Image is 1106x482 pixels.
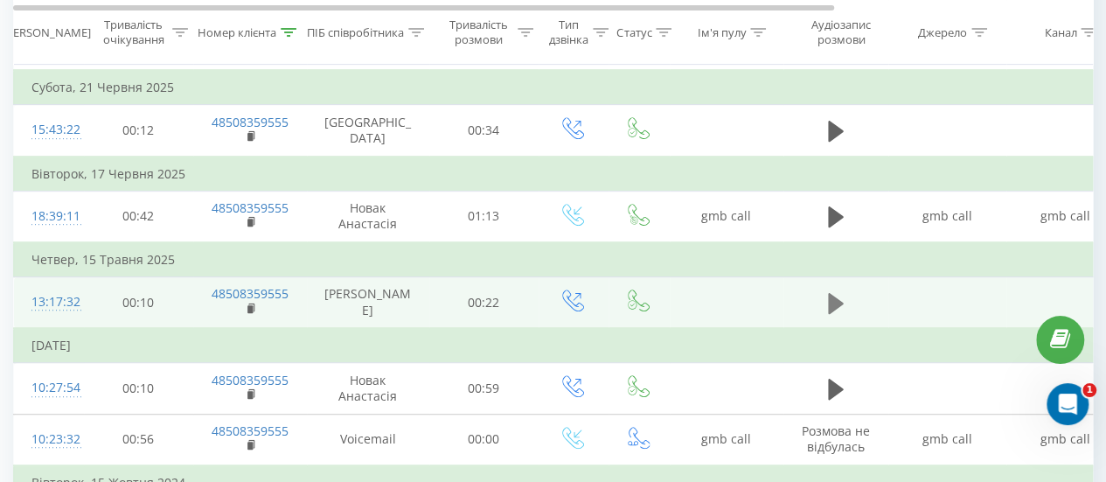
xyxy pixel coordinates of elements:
td: Voicemail [307,414,429,465]
td: 00:00 [429,414,539,465]
div: 10:23:32 [31,423,66,457]
a: 48508359555 [212,285,289,302]
a: 48508359555 [212,199,289,216]
td: 00:56 [84,414,193,465]
div: 13:17:32 [31,285,66,319]
td: gmb call [888,414,1006,465]
div: 15:43:22 [31,113,66,147]
div: Тип дзвінка [549,18,588,48]
div: Ім'я пулу [697,25,746,40]
a: 48508359555 [212,423,289,439]
td: 00:10 [84,363,193,414]
td: [PERSON_NAME] [307,277,429,329]
td: 00:22 [429,277,539,329]
td: 01:13 [429,191,539,242]
td: gmb call [670,414,783,465]
div: Тривалість очікування [99,18,168,48]
div: Канал [1044,25,1076,40]
div: Тривалість розмови [444,18,513,48]
td: gmb call [670,191,783,242]
div: [PERSON_NAME] [3,25,91,40]
td: Новак Анастасія [307,363,429,414]
iframe: Intercom live chat [1047,383,1089,425]
td: 00:12 [84,105,193,157]
td: 00:34 [429,105,539,157]
td: 00:10 [84,277,193,329]
div: Номер клієнта [198,25,276,40]
div: Джерело [918,25,967,40]
td: [GEOGRAPHIC_DATA] [307,105,429,157]
span: Розмова не відбулась [802,423,870,455]
a: 48508359555 [212,114,289,130]
div: 10:27:54 [31,371,66,405]
td: 00:59 [429,363,539,414]
div: 18:39:11 [31,199,66,234]
div: Аудіозапис розмови [798,18,883,48]
div: ПІБ співробітника [307,25,404,40]
span: 1 [1082,383,1096,397]
div: Статус [616,25,651,40]
td: 00:42 [84,191,193,242]
a: 48508359555 [212,372,289,388]
td: gmb call [888,191,1006,242]
td: Новак Анастасія [307,191,429,242]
